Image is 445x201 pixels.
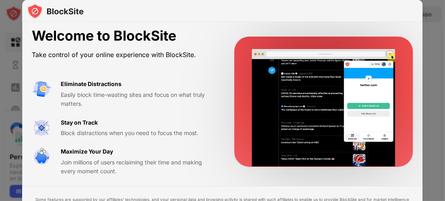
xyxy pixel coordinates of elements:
div: Take control of your online experience with BlockSite. [32,49,215,61]
div: Join millions of users reclaiming their time and making every moment count. [61,158,215,176]
div: Block distractions when you need to focus the most. [61,129,215,137]
div: Stay on Track [61,118,98,127]
div: Eliminate Distractions [61,80,122,88]
img: value-focus.svg [32,118,51,137]
div: Easily block time-wasting sites and focus on what truly matters. [61,90,215,109]
div: Welcome to BlockSite [32,28,215,44]
img: logo-blocksite.svg [27,3,84,19]
img: value-avoid-distractions.svg [32,80,51,99]
div: Maximize Your Day [61,147,113,156]
img: value-safe-time.svg [32,147,51,166]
